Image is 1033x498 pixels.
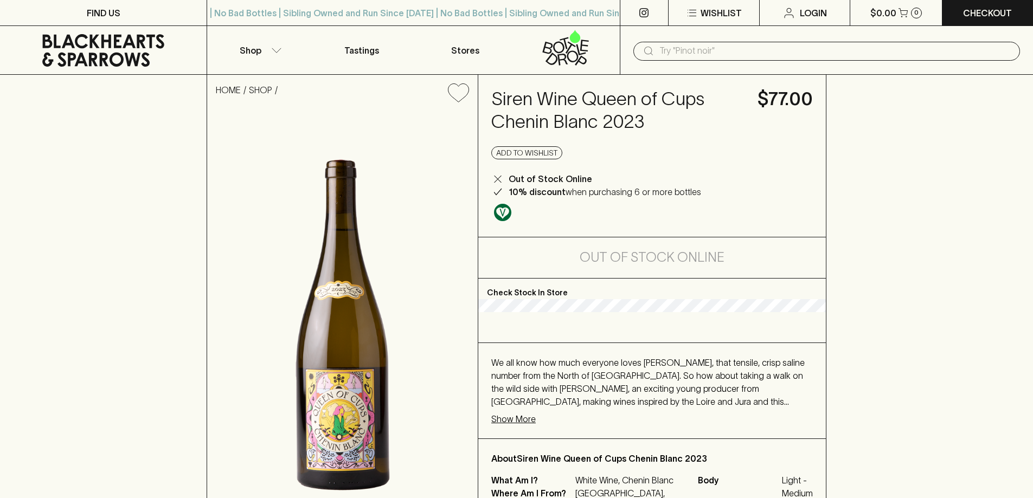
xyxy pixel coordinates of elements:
[659,42,1011,60] input: Try "Pinot noir"
[491,452,813,465] p: About Siren Wine Queen of Cups Chenin Blanc 2023
[87,7,120,20] p: FIND US
[451,44,479,57] p: Stores
[310,26,413,74] a: Tastings
[509,187,566,197] b: 10% discount
[491,412,536,425] p: Show More
[800,7,827,20] p: Login
[491,201,514,224] a: Made without the use of any animal products.
[914,10,919,16] p: 0
[491,474,573,487] p: What Am I?
[207,26,310,74] button: Shop
[580,249,724,266] h5: Out of Stock Online
[491,358,805,419] span: We all know how much everyone loves [PERSON_NAME], that tensile, crisp saline number from the Nor...
[494,204,511,221] img: Vegan
[216,85,241,95] a: HOME
[575,474,685,487] p: White Wine, Chenin Blanc
[509,172,592,185] p: Out of Stock Online
[491,88,745,133] h4: Siren Wine Queen of Cups Chenin Blanc 2023
[870,7,896,20] p: $0.00
[249,85,272,95] a: SHOP
[758,88,813,111] h4: $77.00
[963,7,1012,20] p: Checkout
[344,44,379,57] p: Tastings
[491,146,562,159] button: Add to wishlist
[509,185,701,198] p: when purchasing 6 or more bottles
[414,26,517,74] a: Stores
[240,44,261,57] p: Shop
[478,279,826,299] p: Check Stock In Store
[444,79,473,107] button: Add to wishlist
[701,7,742,20] p: Wishlist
